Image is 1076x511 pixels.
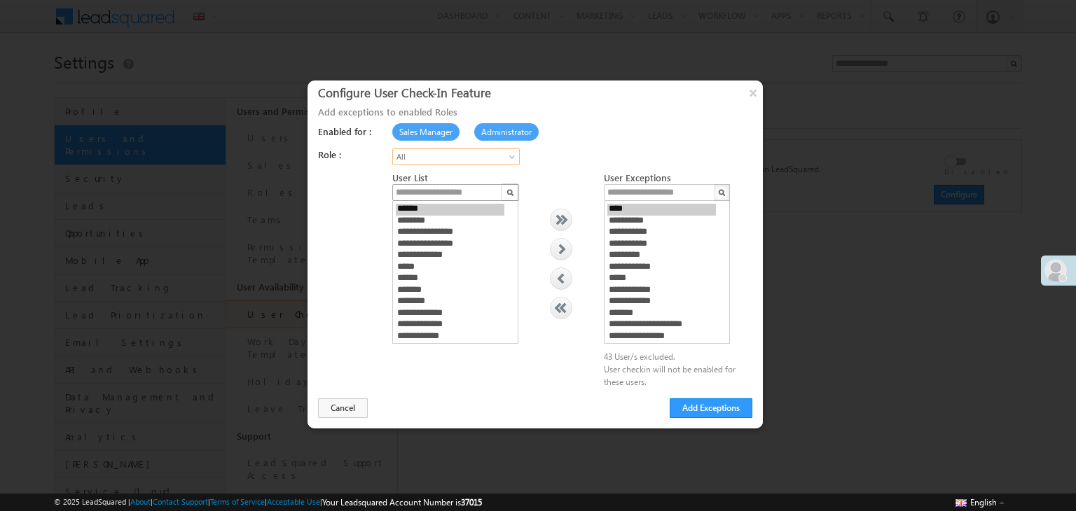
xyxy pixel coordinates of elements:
[970,497,997,507] span: English
[267,497,320,506] a: Acceptable Use
[210,497,265,506] a: Terms of Service
[318,125,381,145] label: Enabled for :
[506,189,513,196] img: Search
[604,351,675,362] span: 43 User/s excluded.
[318,398,368,418] button: Cancel
[393,150,507,163] span: All
[461,497,482,507] span: 37015
[392,171,428,183] span: User List
[604,363,741,388] div: User checkin will not be enabled for these users.
[392,123,460,141] span: Sales Manager
[474,123,539,141] span: Administrator
[54,496,482,509] span: © 2025 LeadSquared | | | | |
[952,493,1008,510] button: English
[670,398,752,418] button: Add Exceptions
[318,80,764,106] h2: Configure User Check-In Feature
[153,497,208,506] a: Contact Support
[130,497,151,506] a: About
[742,80,764,105] button: ×
[718,189,725,196] img: Search
[322,497,482,507] span: Your Leadsquared Account Number is
[392,148,520,165] a: All
[318,106,457,118] span: Add exceptions to enabled Roles
[604,171,671,183] span: User Exceptions
[318,148,381,168] label: Role :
